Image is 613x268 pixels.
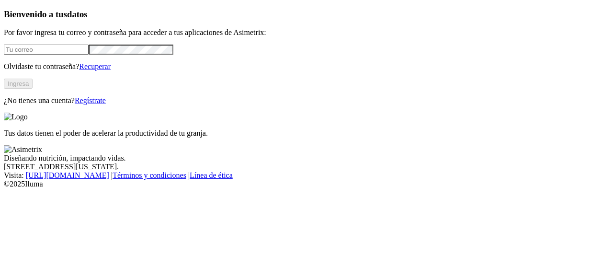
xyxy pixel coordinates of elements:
p: Olvidaste tu contraseña? [4,62,609,71]
a: Términos y condiciones [113,171,186,179]
h3: Bienvenido a tus [4,9,609,20]
p: Tus datos tienen el poder de acelerar la productividad de tu granja. [4,129,609,138]
div: Visita : | | [4,171,609,180]
div: © 2025 Iluma [4,180,609,188]
p: ¿No tienes una cuenta? [4,96,609,105]
input: Tu correo [4,45,89,55]
p: Por favor ingresa tu correo y contraseña para acceder a tus aplicaciones de Asimetrix: [4,28,609,37]
a: Recuperar [79,62,111,70]
span: datos [67,9,88,19]
img: Asimetrix [4,145,42,154]
div: Diseñando nutrición, impactando vidas. [4,154,609,163]
a: Regístrate [75,96,106,105]
a: Línea de ética [190,171,233,179]
img: Logo [4,113,28,121]
button: Ingresa [4,79,33,89]
a: [URL][DOMAIN_NAME] [26,171,109,179]
div: [STREET_ADDRESS][US_STATE]. [4,163,609,171]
